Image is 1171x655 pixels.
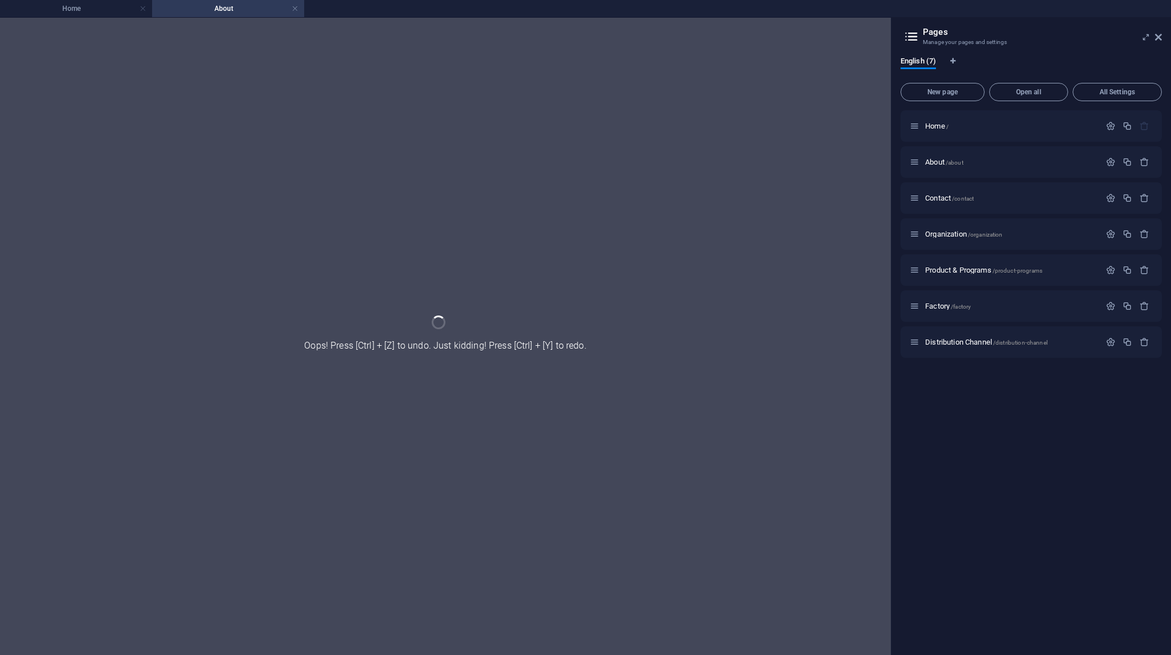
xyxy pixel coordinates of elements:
[1122,193,1132,203] div: Duplicate
[906,89,979,95] span: New page
[1140,229,1149,239] div: Remove
[1140,121,1149,131] div: The startpage cannot be deleted
[925,338,1047,346] span: Click to open page
[993,340,1047,346] span: /distribution-channel
[1140,301,1149,311] div: Remove
[922,302,1100,310] div: Factory/factory
[901,54,936,70] span: English (7)
[1140,265,1149,275] div: Remove
[922,230,1100,238] div: Organization/organization
[952,195,974,202] span: /contact
[923,27,1162,37] h2: Pages
[1140,193,1149,203] div: Remove
[1122,157,1132,167] div: Duplicate
[1122,301,1132,311] div: Duplicate
[1106,265,1116,275] div: Settings
[1122,265,1132,275] div: Duplicate
[946,159,963,166] span: /about
[1140,337,1149,347] div: Remove
[1106,337,1116,347] div: Settings
[901,57,1162,78] div: Language Tabs
[922,338,1100,346] div: Distribution Channel/distribution-channel
[946,123,949,130] span: /
[925,122,949,130] span: Click to open page
[968,231,1003,238] span: /organization
[922,194,1100,202] div: Contact/contact
[1140,157,1149,167] div: Remove
[925,158,963,166] span: About
[989,83,1068,101] button: Open all
[925,302,971,310] span: Click to open page
[1106,157,1116,167] div: Settings
[1073,83,1162,101] button: All Settings
[1078,89,1157,95] span: All Settings
[925,230,1002,238] span: Click to open page
[922,266,1100,274] div: Product & Programs/product-programs
[1106,121,1116,131] div: Settings
[152,2,304,15] h4: About
[923,37,1139,47] h3: Manage your pages and settings
[1106,301,1116,311] div: Settings
[1122,337,1132,347] div: Duplicate
[901,83,985,101] button: New page
[1106,229,1116,239] div: Settings
[925,194,974,202] span: Click to open page
[1122,121,1132,131] div: Duplicate
[1106,193,1116,203] div: Settings
[925,266,1042,274] span: Click to open page
[951,303,971,310] span: /factory
[1122,229,1132,239] div: Duplicate
[922,122,1100,130] div: Home/
[922,158,1100,166] div: About/about
[993,267,1042,274] span: /product-programs
[994,89,1063,95] span: Open all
